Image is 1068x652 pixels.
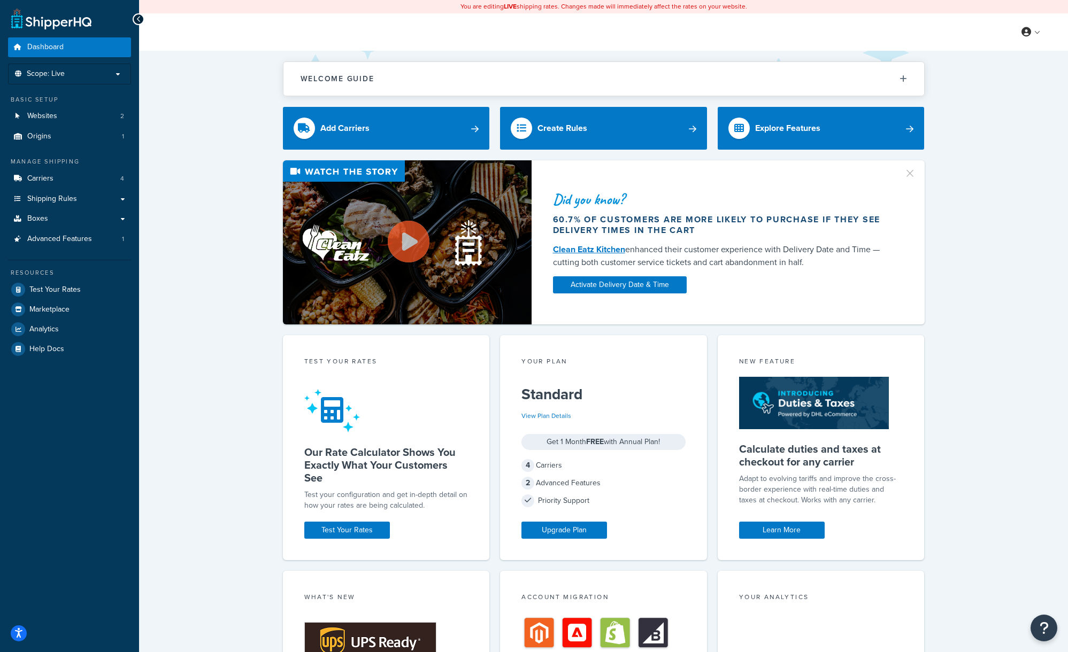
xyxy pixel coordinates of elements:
div: Explore Features [755,121,820,136]
span: Origins [27,132,51,141]
span: 4 [120,174,124,183]
a: Upgrade Plan [521,522,607,539]
img: Video thumbnail [283,160,532,324]
span: 2 [521,477,534,490]
button: Welcome Guide [283,62,924,96]
p: Adapt to evolving tariffs and improve the cross-border experience with real-time duties and taxes... [739,474,903,506]
span: 1 [122,132,124,141]
a: Websites2 [8,106,131,126]
div: Priority Support [521,493,686,508]
div: New Feature [739,356,903,369]
h2: Welcome Guide [301,75,374,83]
span: Scope: Live [27,69,65,79]
div: Test your configuration and get in-depth detail on how your rates are being calculated. [304,490,468,511]
span: Analytics [29,325,59,334]
div: Create Rules [537,121,587,136]
div: Add Carriers [320,121,370,136]
button: Open Resource Center [1031,615,1057,641]
div: Manage Shipping [8,157,131,166]
a: Marketplace [8,300,131,319]
span: Websites [27,112,57,121]
a: Help Docs [8,339,131,359]
a: Explore Features [718,107,925,150]
span: Test Your Rates [29,285,81,294]
span: Dashboard [27,43,64,52]
span: Boxes [27,214,48,223]
span: 2 [120,112,124,121]
div: 60.7% of customers are more likely to purchase if they see delivery times in the cart [553,214,891,236]
a: Origins1 [8,127,131,146]
strong: FREE [586,436,604,447]
span: 1 [122,235,124,244]
div: Carriers [521,458,686,473]
a: Learn More [739,522,825,539]
a: Activate Delivery Date & Time [553,276,687,293]
a: Analytics [8,320,131,339]
span: Shipping Rules [27,195,77,204]
b: LIVE [504,2,517,11]
span: 4 [521,459,534,472]
a: Test Your Rates [304,522,390,539]
div: Did you know? [553,192,891,207]
li: Advanced Features [8,229,131,249]
a: Clean Eatz Kitchen [553,243,625,255]
div: enhanced their customer experience with Delivery Date and Time — cutting both customer service ti... [553,243,891,269]
div: Basic Setup [8,95,131,104]
div: Advanced Features [521,476,686,491]
div: Get 1 Month with Annual Plan! [521,434,686,450]
div: Your Plan [521,356,686,369]
div: Account Migration [521,592,686,604]
a: View Plan Details [521,411,571,421]
a: Add Carriers [283,107,490,150]
div: What's New [304,592,468,604]
h5: Standard [521,386,686,403]
a: Create Rules [500,107,707,150]
span: Help Docs [29,345,64,354]
li: Origins [8,127,131,146]
h5: Our Rate Calculator Shows You Exactly What Your Customers See [304,446,468,484]
a: Test Your Rates [8,280,131,299]
span: Advanced Features [27,235,92,244]
li: Carriers [8,169,131,189]
span: Marketplace [29,305,70,314]
li: Websites [8,106,131,126]
span: Carriers [27,174,53,183]
div: Your Analytics [739,592,903,604]
a: Carriers4 [8,169,131,189]
div: Test your rates [304,356,468,369]
div: Resources [8,268,131,277]
a: Dashboard [8,37,131,57]
h5: Calculate duties and taxes at checkout for any carrier [739,443,903,468]
a: Shipping Rules [8,189,131,209]
a: Advanced Features1 [8,229,131,249]
a: Boxes [8,209,131,229]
